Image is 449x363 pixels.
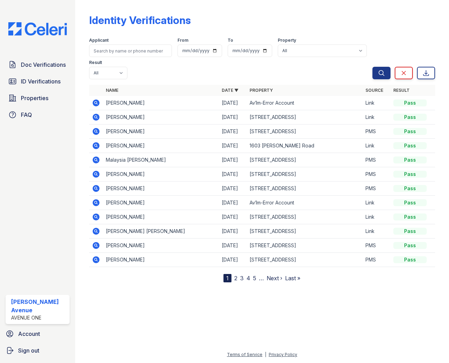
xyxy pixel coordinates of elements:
[393,142,427,149] div: Pass
[259,274,264,282] span: …
[247,96,363,110] td: Av1m-Error Account
[103,110,219,124] td: [PERSON_NAME]
[89,60,102,65] label: Result
[21,60,66,69] span: Doc Verifications
[11,314,67,321] div: Avenue One
[253,275,256,282] a: 5
[365,88,383,93] a: Source
[393,88,410,93] a: Result
[103,196,219,210] td: [PERSON_NAME]
[103,253,219,267] td: [PERSON_NAME]
[3,344,72,357] a: Sign out
[247,224,363,239] td: [STREET_ADDRESS]
[393,128,427,135] div: Pass
[393,228,427,235] div: Pass
[219,124,247,139] td: [DATE]
[363,196,391,210] td: Link
[247,153,363,167] td: [STREET_ADDRESS]
[234,275,237,282] a: 2
[178,38,188,43] label: From
[89,45,172,57] input: Search by name or phone number
[363,167,391,181] td: PMS
[223,274,231,282] div: 1
[278,38,296,43] label: Property
[363,239,391,253] td: PMS
[363,253,391,267] td: PMS
[393,171,427,178] div: Pass
[103,167,219,181] td: [PERSON_NAME]
[227,352,262,357] a: Terms of Service
[103,96,219,110] td: [PERSON_NAME]
[89,14,191,26] div: Identity Verifications
[219,167,247,181] td: [DATE]
[228,38,233,43] label: To
[267,275,282,282] a: Next ›
[18,346,39,355] span: Sign out
[219,224,247,239] td: [DATE]
[103,124,219,139] td: [PERSON_NAME]
[240,275,244,282] a: 3
[393,185,427,192] div: Pass
[247,210,363,224] td: [STREET_ADDRESS]
[247,196,363,210] td: Av1m-Error Account
[3,327,72,341] a: Account
[246,275,250,282] a: 4
[393,114,427,121] div: Pass
[103,181,219,196] td: [PERSON_NAME]
[247,124,363,139] td: [STREET_ADDRESS]
[247,239,363,253] td: [STREET_ADDRESS]
[219,153,247,167] td: [DATE]
[393,199,427,206] div: Pass
[363,124,391,139] td: PMS
[219,239,247,253] td: [DATE]
[21,77,61,86] span: ID Verifications
[103,224,219,239] td: [PERSON_NAME] [PERSON_NAME]
[247,110,363,124] td: [STREET_ADDRESS]
[363,210,391,224] td: Link
[363,139,391,153] td: Link
[6,58,70,72] a: Doc Verifications
[247,181,363,196] td: [STREET_ADDRESS]
[247,167,363,181] td: [STREET_ADDRESS]
[219,253,247,267] td: [DATE]
[18,330,40,338] span: Account
[363,96,391,110] td: Link
[103,153,219,167] td: Malaysia [PERSON_NAME]
[265,352,266,357] div: |
[89,38,109,43] label: Applicant
[363,224,391,239] td: Link
[219,181,247,196] td: [DATE]
[393,99,427,106] div: Pass
[21,94,48,102] span: Properties
[103,210,219,224] td: [PERSON_NAME]
[363,153,391,167] td: PMS
[6,108,70,122] a: FAQ
[3,22,72,35] img: CE_Logo_Blue-a8612792a0a2168367f1c8372b55b34899dd931a85d93a1a3d3e32e68fde9ad4.png
[219,139,247,153] td: [DATE]
[219,210,247,224] td: [DATE]
[219,110,247,124] td: [DATE]
[250,88,273,93] a: Property
[103,139,219,153] td: [PERSON_NAME]
[21,111,32,119] span: FAQ
[269,352,297,357] a: Privacy Policy
[219,196,247,210] td: [DATE]
[247,139,363,153] td: 1603 [PERSON_NAME] Road
[222,88,238,93] a: Date ▼
[6,74,70,88] a: ID Verifications
[6,91,70,105] a: Properties
[247,253,363,267] td: [STREET_ADDRESS]
[103,239,219,253] td: [PERSON_NAME]
[393,256,427,263] div: Pass
[393,156,427,163] div: Pass
[106,88,118,93] a: Name
[363,181,391,196] td: PMS
[363,110,391,124] td: Link
[285,275,300,282] a: Last »
[219,96,247,110] td: [DATE]
[11,298,67,314] div: [PERSON_NAME] Avenue
[393,242,427,249] div: Pass
[393,213,427,220] div: Pass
